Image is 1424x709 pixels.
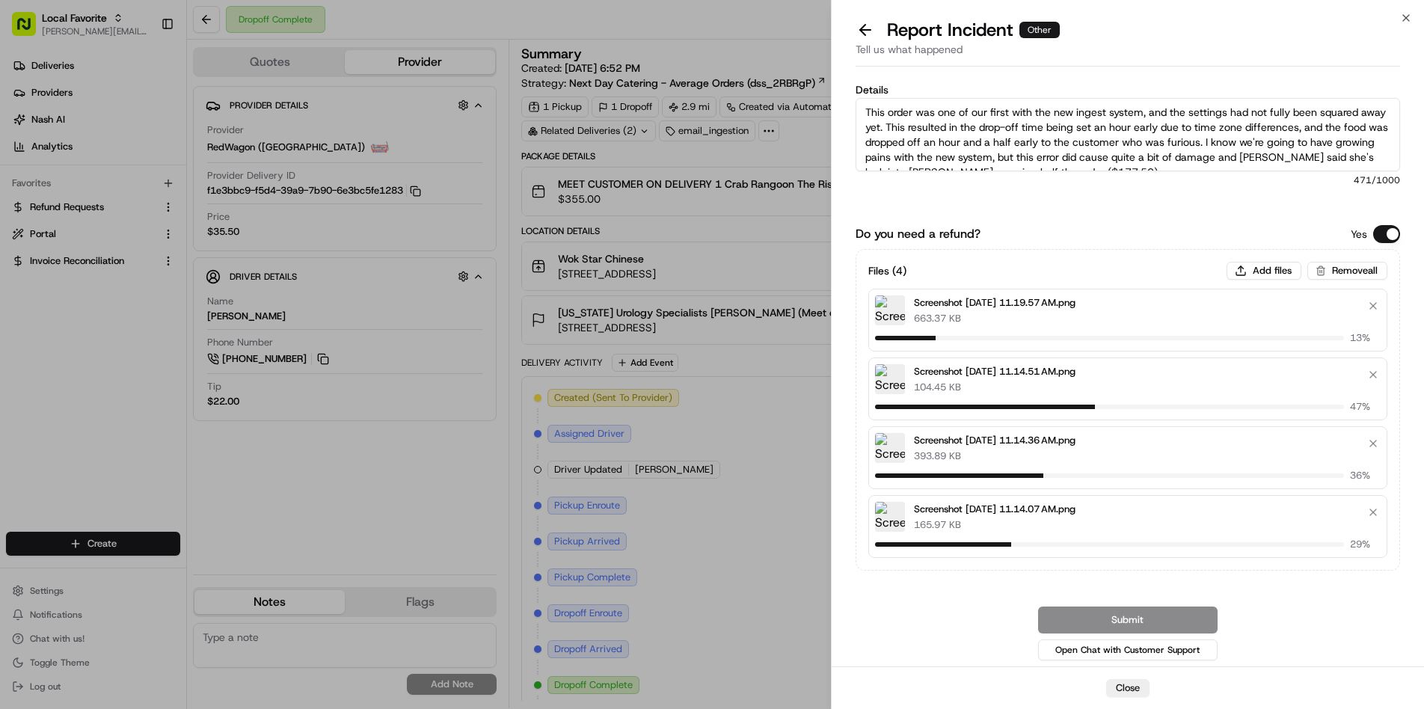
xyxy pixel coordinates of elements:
[875,502,905,532] img: Screenshot 2025-08-22 at 11.14.07 AM.png
[46,232,159,244] span: Wisdom [PERSON_NAME]
[254,147,272,165] button: Start new chat
[171,232,201,244] span: [DATE]
[914,518,1075,532] p: 165.97 KB
[1363,364,1384,385] button: Remove file
[875,364,905,394] img: Screenshot 2025-08-22 at 11.14.51 AM.png
[914,295,1075,310] p: Screenshot [DATE] 11.19.57 AM.png
[15,194,100,206] div: Past conversations
[1351,227,1367,242] p: Yes
[868,263,906,278] h3: Files ( 4 )
[1038,639,1218,660] button: Open Chat with Customer Support
[15,143,42,170] img: 1736555255976-a54dd68f-1ca7-489b-9aae-adbdc363a1c4
[126,336,138,348] div: 💻
[914,312,1075,325] p: 663.37 KB
[875,295,905,325] img: Screenshot 2025-08-22 at 11.19.57 AM.png
[1363,433,1384,454] button: Remove file
[887,18,1060,42] p: Report Incident
[856,174,1400,186] span: 471 /1000
[875,433,905,463] img: Screenshot 2025-08-22 at 11.14.36 AM.png
[1350,469,1378,482] span: 36 %
[67,158,206,170] div: We're available if you need us!
[1363,502,1384,523] button: Remove file
[1019,22,1060,38] div: Other
[15,15,45,45] img: Nash
[856,98,1400,171] textarea: This order was one of our first with the new ingest system, and the settings had not fully been s...
[9,328,120,355] a: 📗Knowledge Base
[15,218,39,247] img: Wisdom Oko
[149,371,181,382] span: Pylon
[1363,295,1384,316] button: Remove file
[1350,331,1378,345] span: 13 %
[105,370,181,382] a: Powered byPylon
[1350,400,1378,414] span: 47 %
[232,191,272,209] button: See all
[914,381,1075,394] p: 104.45 KB
[120,328,246,355] a: 💻API Documentation
[141,334,240,349] span: API Documentation
[914,449,1075,463] p: 393.89 KB
[15,336,27,348] div: 📗
[31,143,58,170] img: 8571987876998_91fb9ceb93ad5c398215_72.jpg
[39,96,247,112] input: Clear
[1106,679,1150,697] button: Close
[856,85,1400,95] label: Details
[1227,262,1301,280] button: Add files
[856,225,980,243] label: Do you need a refund?
[856,42,1400,67] div: Tell us what happened
[124,272,129,284] span: •
[15,258,39,282] img: Angelique Valdez
[30,334,114,349] span: Knowledge Base
[162,232,168,244] span: •
[30,273,42,285] img: 1736555255976-a54dd68f-1ca7-489b-9aae-adbdc363a1c4
[15,60,272,84] p: Welcome 👋
[67,143,245,158] div: Start new chat
[46,272,121,284] span: [PERSON_NAME]
[132,272,163,284] span: [DATE]
[914,502,1075,517] p: Screenshot [DATE] 11.14.07 AM.png
[1307,262,1387,280] button: Removeall
[30,233,42,245] img: 1736555255976-a54dd68f-1ca7-489b-9aae-adbdc363a1c4
[1350,538,1378,551] span: 29 %
[914,364,1075,379] p: Screenshot [DATE] 11.14.51 AM.png
[914,433,1075,448] p: Screenshot [DATE] 11.14.36 AM.png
